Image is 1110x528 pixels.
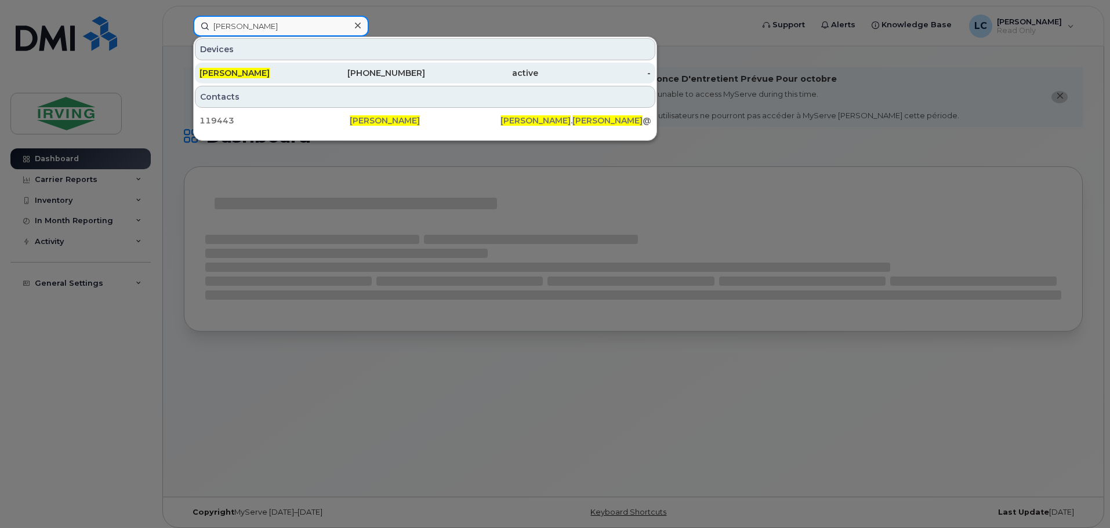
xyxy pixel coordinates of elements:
[500,115,651,126] div: . @[DOMAIN_NAME]
[199,68,270,78] span: [PERSON_NAME]
[350,115,420,126] span: [PERSON_NAME]
[195,110,655,131] a: 119443[PERSON_NAME][PERSON_NAME].[PERSON_NAME]@[DOMAIN_NAME]
[572,115,643,126] span: [PERSON_NAME]
[500,115,571,126] span: [PERSON_NAME]
[425,67,538,79] div: active
[195,38,655,60] div: Devices
[195,86,655,108] div: Contacts
[538,67,651,79] div: -
[313,67,426,79] div: [PHONE_NUMBER]
[195,63,655,83] a: [PERSON_NAME][PHONE_NUMBER]active-
[199,115,350,126] div: 119443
